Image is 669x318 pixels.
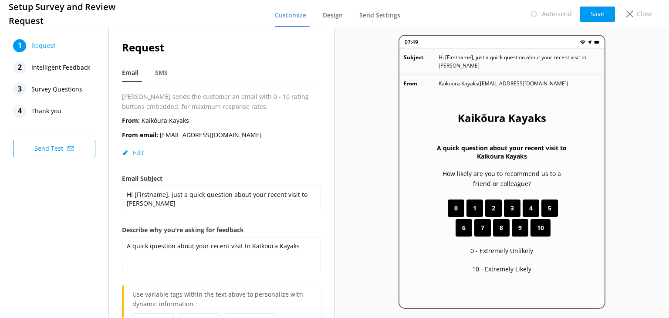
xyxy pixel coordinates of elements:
label: Describe why you're asking for feedback [122,225,321,235]
span: 7 [481,223,484,233]
div: 2 [13,61,26,74]
span: Email [122,68,139,77]
p: Kaikōura Kayaks [122,116,189,125]
p: From [404,79,439,88]
span: Design [323,11,343,20]
label: Email Subject [122,174,321,183]
p: 0 - Extremely Unlikely [470,246,533,256]
img: wifi.png [580,40,585,45]
p: How likely are you to recommend us to a friend or colleague? [434,169,570,189]
span: Send Settings [359,11,400,20]
span: Survey Questions [31,83,82,96]
span: Thank you [31,105,61,118]
span: SMS [155,68,168,77]
span: 1 [473,203,476,213]
div: 3 [13,83,26,96]
p: Kaikōura Kayaks ( [EMAIL_ADDRESS][DOMAIN_NAME] ) [439,79,568,88]
p: Use variable tags within the text above to personalize with dynamic information. [132,290,312,313]
span: Customize [275,11,306,20]
h3: A quick question about your recent visit to Kaikoura Kayaks [434,144,570,160]
span: 2 [492,203,495,213]
p: Hi [Firstname], just a quick question about your recent visit to [PERSON_NAME] [439,53,600,70]
span: 6 [462,223,466,233]
textarea: Hi [Firstname], just a quick question about your recent visit to [PERSON_NAME] [122,186,321,212]
p: [EMAIL_ADDRESS][DOMAIN_NAME] [122,130,262,140]
div: 1 [13,39,26,52]
p: 10 - Extremely Likely [472,264,531,274]
b: From: [122,116,140,125]
p: Close [637,9,652,19]
button: Send Test [13,140,95,157]
b: From email: [122,131,158,139]
span: Request [31,39,55,52]
h2: Request [122,39,321,56]
span: 5 [548,203,551,213]
img: near-me.png [587,40,592,45]
p: [PERSON_NAME] sends the customer an email with 0 - 10 rating buttons embedded, for maximum respon... [122,92,321,112]
img: battery.png [594,40,599,45]
span: 10 [537,223,544,233]
button: Edit [122,149,144,157]
div: 4 [13,105,26,118]
span: Intelligent Feedback [31,61,90,74]
span: 4 [529,203,533,213]
span: 9 [518,223,522,233]
span: 0 [454,203,458,213]
p: Subject [404,53,439,70]
span: 8 [500,223,503,233]
p: Auto-send [542,9,572,19]
button: Save [580,7,615,22]
h2: Kaikōura Kayaks [458,110,546,126]
textarea: A quick question about your recent visit to Kaikoura Kayaks [122,237,321,272]
p: 07:49 [405,38,418,46]
span: 3 [510,203,514,213]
